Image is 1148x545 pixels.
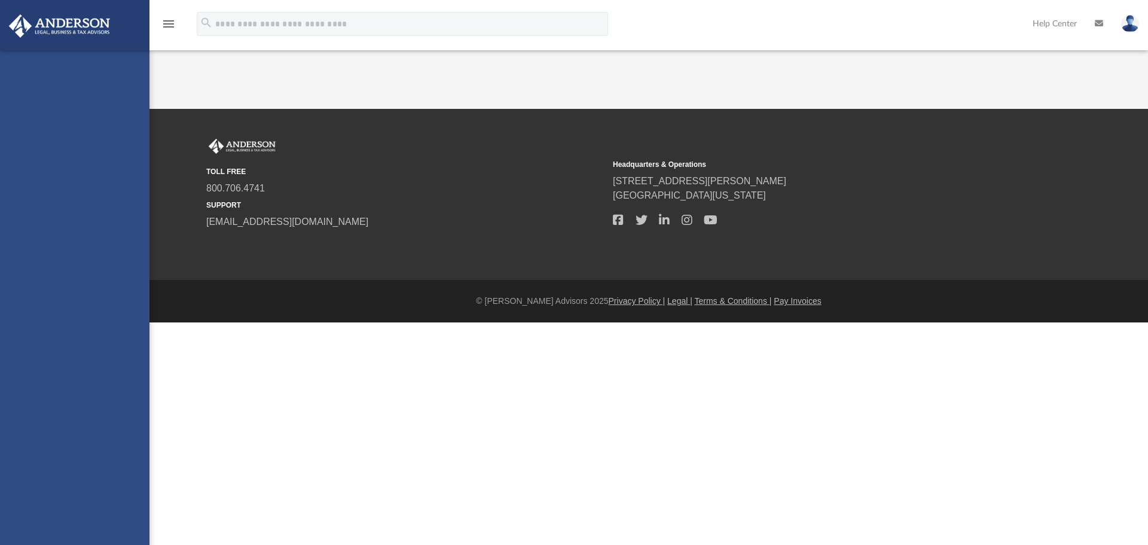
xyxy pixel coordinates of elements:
a: menu [161,23,176,31]
a: [STREET_ADDRESS][PERSON_NAME] [613,176,786,186]
a: [GEOGRAPHIC_DATA][US_STATE] [613,190,766,200]
div: © [PERSON_NAME] Advisors 2025 [149,295,1148,307]
small: TOLL FREE [206,166,604,177]
a: Pay Invoices [774,296,821,306]
small: Headquarters & Operations [613,159,1011,170]
i: search [200,16,213,29]
a: [EMAIL_ADDRESS][DOMAIN_NAME] [206,217,368,227]
a: Privacy Policy | [609,296,665,306]
img: User Pic [1121,15,1139,32]
img: Anderson Advisors Platinum Portal [5,14,114,38]
a: 800.706.4741 [206,183,265,193]
img: Anderson Advisors Platinum Portal [206,139,278,154]
a: Terms & Conditions | [695,296,772,306]
a: Legal | [667,296,692,306]
i: menu [161,17,176,31]
small: SUPPORT [206,200,604,211]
